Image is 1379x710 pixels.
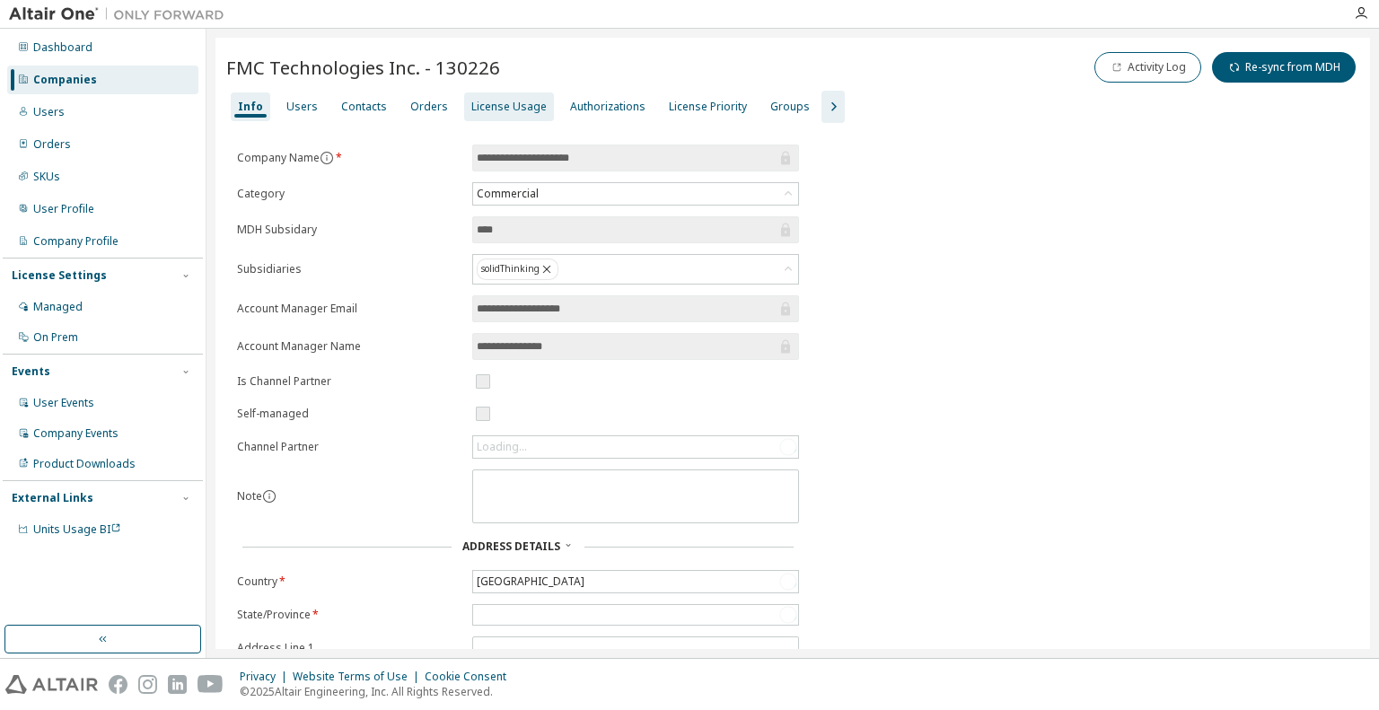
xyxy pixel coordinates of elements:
[33,40,92,55] div: Dashboard
[770,100,810,114] div: Groups
[33,202,94,216] div: User Profile
[237,151,461,165] label: Company Name
[237,608,461,622] label: State/Province
[471,100,547,114] div: License Usage
[226,55,500,80] span: FMC Technologies Inc. - 130226
[474,184,541,204] div: Commercial
[33,396,94,410] div: User Events
[237,488,262,504] label: Note
[669,100,747,114] div: License Priority
[237,223,461,237] label: MDH Subsidary
[262,489,277,504] button: information
[33,170,60,184] div: SKUs
[237,187,461,201] label: Category
[238,100,263,114] div: Info
[237,641,461,655] label: Address Line 1
[570,100,646,114] div: Authorizations
[474,572,587,592] div: [GEOGRAPHIC_DATA]
[1094,52,1201,83] button: Activity Log
[33,105,65,119] div: Users
[138,675,157,694] img: instagram.svg
[237,440,461,454] label: Channel Partner
[12,364,50,379] div: Events
[33,73,97,87] div: Companies
[237,407,461,421] label: Self-managed
[33,330,78,345] div: On Prem
[237,374,461,389] label: Is Channel Partner
[198,675,224,694] img: youtube.svg
[286,100,318,114] div: Users
[237,262,461,276] label: Subsidiaries
[33,426,119,441] div: Company Events
[410,100,448,114] div: Orders
[473,571,798,592] div: [GEOGRAPHIC_DATA]
[33,300,83,314] div: Managed
[237,302,461,316] label: Account Manager Email
[473,255,798,284] div: solidThinking
[477,259,558,280] div: solidThinking
[341,100,387,114] div: Contacts
[33,234,119,249] div: Company Profile
[9,5,233,23] img: Altair One
[12,268,107,283] div: License Settings
[33,137,71,152] div: Orders
[473,436,798,458] div: Loading...
[240,670,293,684] div: Privacy
[477,440,527,454] div: Loading...
[462,539,560,554] span: Address Details
[240,684,517,699] p: © 2025 Altair Engineering, Inc. All Rights Reserved.
[12,491,93,505] div: External Links
[237,339,461,354] label: Account Manager Name
[5,675,98,694] img: altair_logo.svg
[109,675,127,694] img: facebook.svg
[473,183,798,205] div: Commercial
[425,670,517,684] div: Cookie Consent
[293,670,425,684] div: Website Terms of Use
[237,574,461,589] label: Country
[33,522,121,537] span: Units Usage BI
[1212,52,1356,83] button: Re-sync from MDH
[33,457,136,471] div: Product Downloads
[320,151,334,165] button: information
[168,675,187,694] img: linkedin.svg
